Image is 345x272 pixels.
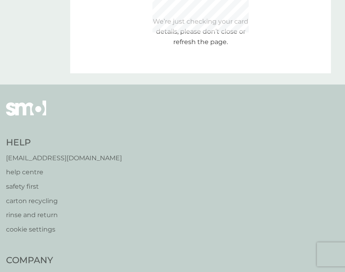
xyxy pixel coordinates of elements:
a: cookie settings [6,224,122,235]
a: carton recycling [6,196,122,206]
a: rinse and return [6,210,122,220]
img: smol [6,101,46,128]
h4: Company [6,254,92,267]
a: [EMAIL_ADDRESS][DOMAIN_NAME] [6,153,122,163]
a: safety first [6,181,122,192]
h4: Help [6,137,122,149]
a: help centre [6,167,122,177]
